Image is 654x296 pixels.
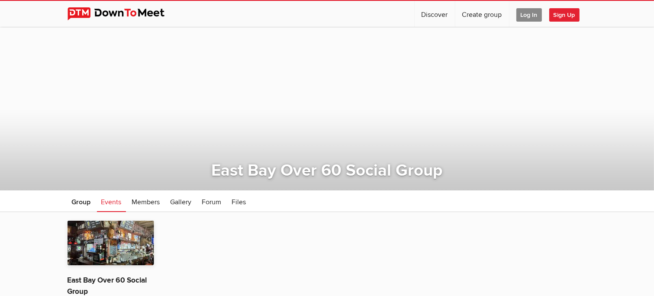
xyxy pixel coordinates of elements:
[132,198,160,206] span: Members
[68,276,147,296] a: East Bay Over 60 Social Group
[101,198,122,206] span: Events
[516,8,542,22] span: Log In
[212,161,443,180] a: East Bay Over 60 Social Group
[171,198,192,206] span: Gallery
[415,1,455,27] a: Discover
[202,198,222,206] span: Forum
[68,190,95,212] a: Group
[97,190,126,212] a: Events
[232,198,246,206] span: Files
[68,7,178,20] img: DownToMeet
[72,198,91,206] span: Group
[549,8,580,22] span: Sign Up
[455,1,509,27] a: Create group
[549,1,586,27] a: Sign Up
[509,1,549,27] a: Log In
[228,190,251,212] a: Files
[128,190,164,212] a: Members
[198,190,226,212] a: Forum
[68,221,154,265] img: East Bay Over 60 Social Group
[166,190,196,212] a: Gallery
